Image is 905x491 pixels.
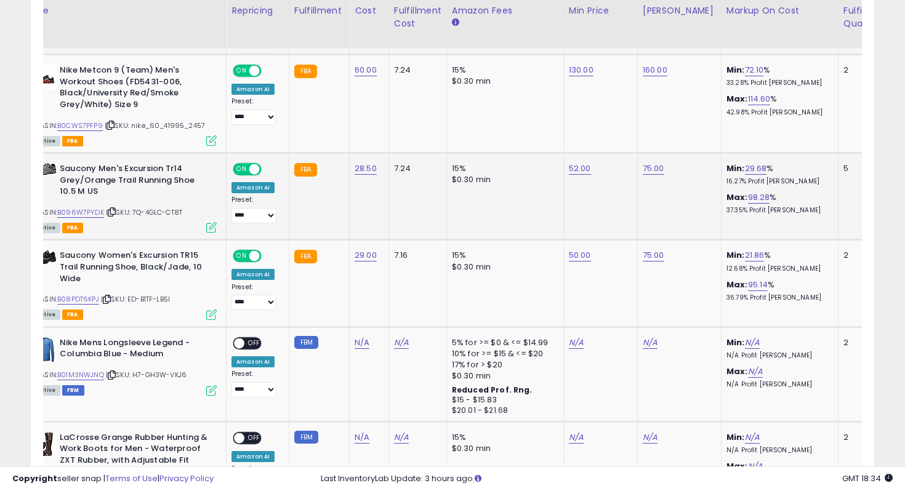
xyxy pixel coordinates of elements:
span: FBM [62,385,84,396]
a: N/A [643,337,658,349]
span: ON [234,251,249,261]
div: 17% for > $20 [452,359,554,370]
a: 160.00 [643,64,667,76]
strong: Copyright [12,473,57,484]
div: Amazon AI [231,182,275,193]
div: % [726,94,829,116]
div: $0.30 min [452,76,554,87]
div: 5 [843,163,882,174]
a: N/A [569,431,584,444]
span: ON [234,164,249,175]
b: Max: [726,365,748,377]
span: OFF [260,164,280,175]
div: Cost [355,4,384,17]
a: B01M3NWJNQ [57,370,104,380]
b: Min: [726,162,745,174]
a: 95.14 [748,279,768,291]
div: 2 [843,65,882,76]
div: $0.30 min [452,261,554,273]
a: 72.10 [745,64,764,76]
p: N/A Profit [PERSON_NAME] [726,351,829,360]
img: 51GBujzmq7L._SL40_.jpg [32,337,57,362]
a: B08PDT6KPJ [57,294,99,305]
a: 75.00 [643,162,664,175]
small: FBM [294,431,318,444]
span: | SKU: 7Q-4GLC-CT8T [106,207,182,217]
div: Last InventoryLab Update: 3 hours ago. [321,473,893,485]
div: 7.24 [394,163,437,174]
div: 15% [452,163,554,174]
div: % [726,65,829,87]
img: 41bM0MBzt+L._SL40_.jpg [32,250,57,265]
span: FBA [62,136,83,146]
b: Min: [726,64,745,76]
a: N/A [355,337,369,349]
a: N/A [355,431,369,444]
div: 15% [452,65,554,76]
a: 21.86 [745,249,765,261]
div: $0.30 min [452,443,554,454]
a: Terms of Use [105,473,158,484]
a: 130.00 [569,64,593,76]
p: 37.35% Profit [PERSON_NAME] [726,206,829,215]
div: 15% [452,432,554,443]
span: ON [234,66,249,76]
span: All listings currently available for purchase on Amazon [32,136,60,146]
b: Saucony Women's Excursion TR15 Trail Running Shoe, Black/Jade, 10 Wide [60,250,209,287]
div: 10% for >= $15 & <= $20 [452,348,554,359]
div: 2 [843,337,882,348]
div: 15% [452,250,554,261]
div: Markup on Cost [726,4,833,17]
div: % [726,250,829,273]
div: $15 - $15.83 [452,395,554,405]
a: N/A [745,431,760,444]
span: OFF [260,251,280,261]
div: 7.24 [394,65,437,76]
a: N/A [748,365,763,378]
span: All listings currently available for purchase on Amazon [32,385,60,396]
a: 60.00 [355,64,377,76]
img: 41ukjnuWGfL._SL40_.jpg [32,163,57,175]
p: N/A Profit [PERSON_NAME] [726,446,829,455]
small: FBA [294,250,317,263]
div: Amazon AI [231,84,275,95]
div: Min Price [569,4,632,17]
a: Privacy Policy [159,473,214,484]
a: N/A [745,337,760,349]
small: FBM [294,336,318,349]
b: Min: [726,431,745,443]
a: 29.00 [355,249,377,261]
a: N/A [394,431,409,444]
img: 41f-APyBHfL._SL40_.jpg [32,432,57,457]
div: Repricing [231,4,284,17]
div: Preset: [231,370,280,397]
div: 5% for >= $0 & <= $14.99 [452,337,554,348]
a: N/A [394,337,409,349]
span: OFF [244,433,264,444]
small: FBA [294,65,317,78]
p: 16.27% Profit [PERSON_NAME] [726,177,829,186]
b: Max: [726,279,748,290]
a: N/A [569,337,584,349]
a: 114.60 [748,93,771,105]
div: Preset: [231,283,280,311]
div: [PERSON_NAME] [643,4,716,17]
div: $0.30 min [452,370,554,381]
a: B0CWS7PFP9 [57,121,103,131]
div: Amazon Fees [452,4,558,17]
div: Fulfillable Quantity [843,4,886,30]
div: 7.16 [394,250,437,261]
div: Amazon AI [231,451,275,462]
p: 12.68% Profit [PERSON_NAME] [726,265,829,273]
div: Fulfillment Cost [394,4,441,30]
div: % [726,163,829,186]
div: Amazon AI [231,356,275,367]
span: FBA [62,309,83,320]
b: Min: [726,249,745,261]
div: 2 [843,432,882,443]
div: seller snap | | [12,473,214,485]
div: Preset: [231,97,280,125]
p: N/A Profit [PERSON_NAME] [726,380,829,389]
b: Max: [726,191,748,203]
a: N/A [643,431,658,444]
